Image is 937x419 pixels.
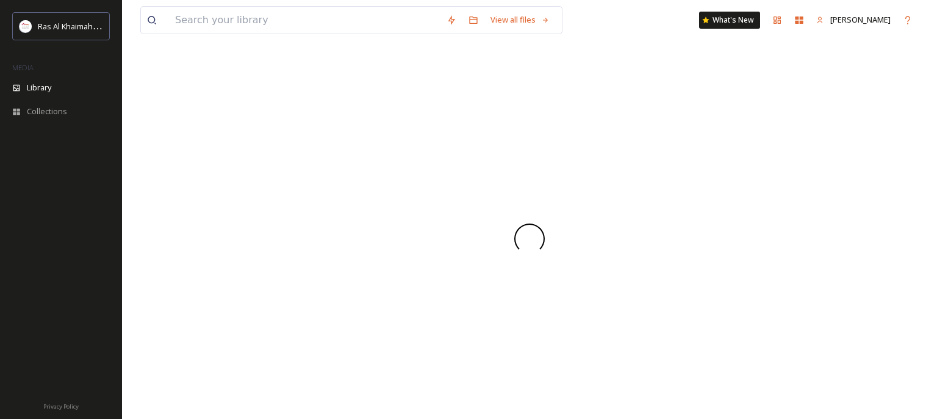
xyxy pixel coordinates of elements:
span: Privacy Policy [43,403,79,410]
span: Ras Al Khaimah Tourism Development Authority [38,20,210,32]
a: What's New [699,12,760,29]
span: Collections [27,106,67,117]
span: Library [27,82,51,93]
a: View all files [484,8,556,32]
span: MEDIA [12,63,34,72]
a: Privacy Policy [43,398,79,413]
a: [PERSON_NAME] [810,8,897,32]
span: [PERSON_NAME] [830,14,891,25]
img: Logo_RAKTDA_RGB-01.png [20,20,32,32]
input: Search your library [169,7,440,34]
